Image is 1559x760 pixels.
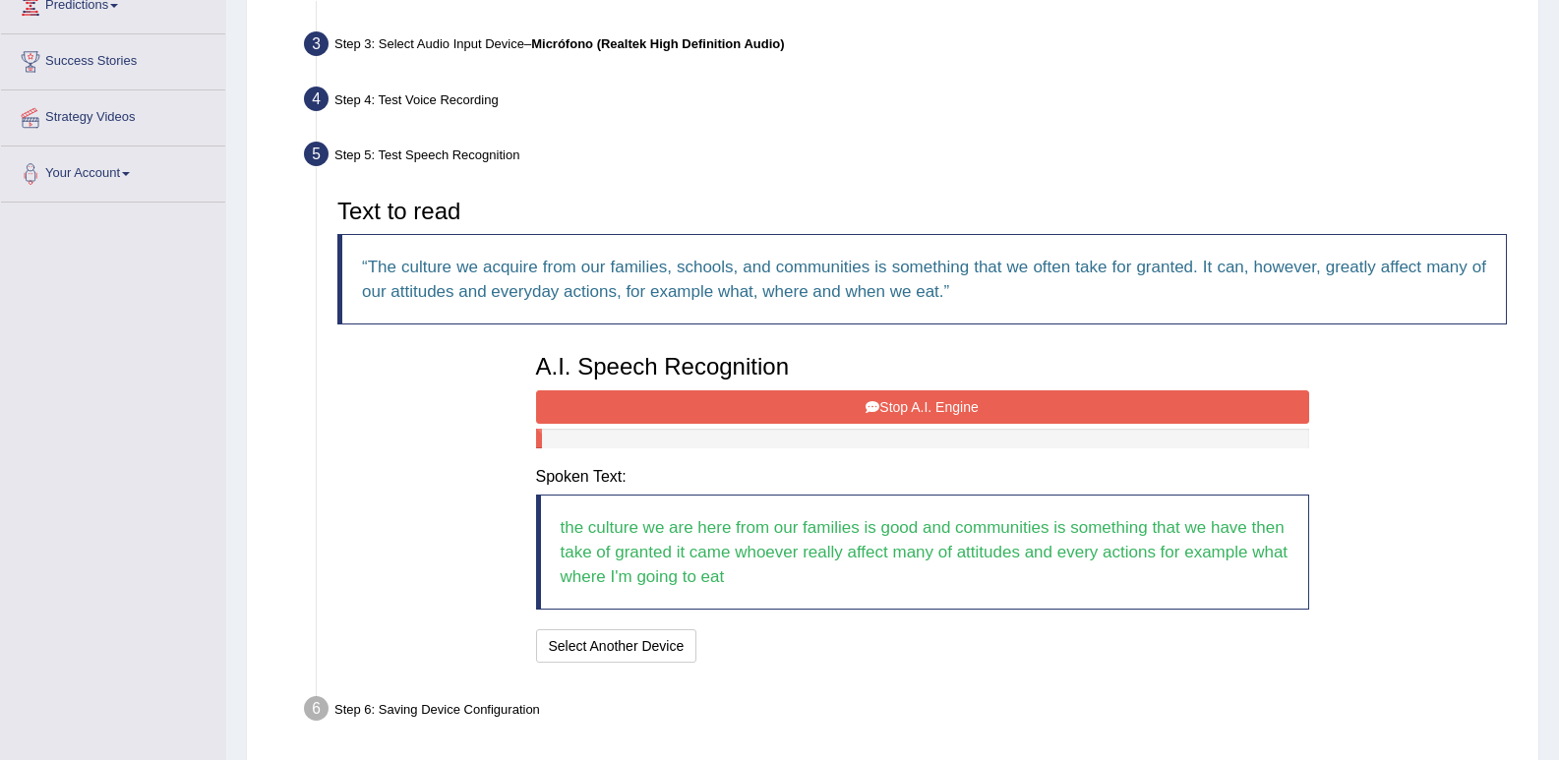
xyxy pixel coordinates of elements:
[536,629,697,663] button: Select Another Device
[337,199,1507,224] h3: Text to read
[536,468,1309,486] h4: Spoken Text:
[536,495,1309,610] blockquote: the culture we are here from our families is good and communities is something that we have then ...
[536,354,1309,380] h3: A.I. Speech Recognition
[295,136,1529,179] div: Step 5: Test Speech Recognition
[1,146,225,196] a: Your Account
[531,36,784,51] b: Micrófono (Realtek High Definition Audio)
[1,34,225,84] a: Success Stories
[524,36,785,51] span: –
[295,690,1529,733] div: Step 6: Saving Device Configuration
[295,81,1529,124] div: Step 4: Test Voice Recording
[1,90,225,140] a: Strategy Videos
[362,258,1486,301] q: The culture we acquire from our families, schools, and communities is something that we often tak...
[295,26,1529,69] div: Step 3: Select Audio Input Device
[536,390,1309,424] button: Stop A.I. Engine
